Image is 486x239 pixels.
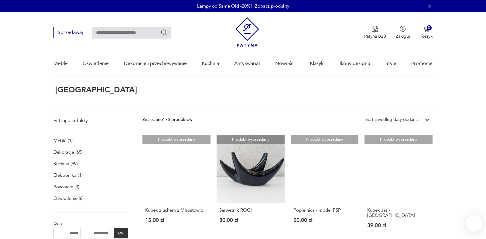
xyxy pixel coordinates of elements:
[53,117,128,124] p: Filtruj produkty
[219,218,282,223] p: 80,00 zł
[364,33,386,39] p: Patyna B2B
[53,136,73,145] a: Meble (1)
[372,26,378,32] img: Ikona medalu
[145,218,208,223] p: 15,00 zł
[53,220,128,227] p: Cena
[83,52,109,75] a: Oświetlenie
[235,17,259,47] img: Patyna - sklep z meblami i dekoracjami vintage
[53,27,87,38] button: Sprzedawaj
[396,26,410,39] button: Zaloguj
[293,208,356,213] h3: Popielnica - model PSP
[400,26,406,32] img: Ikonka użytkownika
[53,194,84,203] a: Oświetlenie (6)
[340,52,370,75] a: Ikony designu
[367,208,430,218] h3: Kubek Jaś - [GEOGRAPHIC_DATA]
[53,86,137,94] h1: [GEOGRAPHIC_DATA]
[53,159,78,168] a: Kuchnia (99)
[53,183,79,191] a: Pozostałe (3)
[53,31,87,35] a: Sprzedawaj
[255,3,289,9] a: Zobacz produkty
[396,33,410,39] p: Zaloguj
[419,26,433,39] button: 0Koszyk
[293,218,356,223] p: 50,00 zł
[419,33,433,39] p: Koszyk
[124,52,187,75] a: Dekoracje i przechowywanie
[385,52,396,75] a: Style
[364,26,386,39] button: Patyna B2B
[234,52,260,75] a: Antykwariat
[310,52,325,75] a: Klasyki
[53,52,68,75] a: Meble
[219,208,282,213] h3: Serwetnik ROGI
[160,29,168,36] button: Szukaj
[114,228,128,238] button: OK
[465,215,482,232] iframe: Smartsupp widget button
[53,171,83,179] a: Elektronika (1)
[197,3,252,9] p: Lampy od Same Old -20%!
[142,116,192,123] div: Znaleziono 175 produktów
[364,26,386,39] a: Ikona medaluPatyna B2B
[367,223,430,228] p: 39,00 zł
[145,208,208,213] h3: Kubek z uchem z Mirostowic
[365,116,419,123] div: Sortuj według daty dodania
[202,52,219,75] a: Kuchnia
[53,148,83,156] a: Dekoracje (65)
[275,52,295,75] a: Nowości
[427,25,432,30] div: 0
[423,26,429,32] img: Ikona koszyka
[411,52,433,75] a: Promocje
